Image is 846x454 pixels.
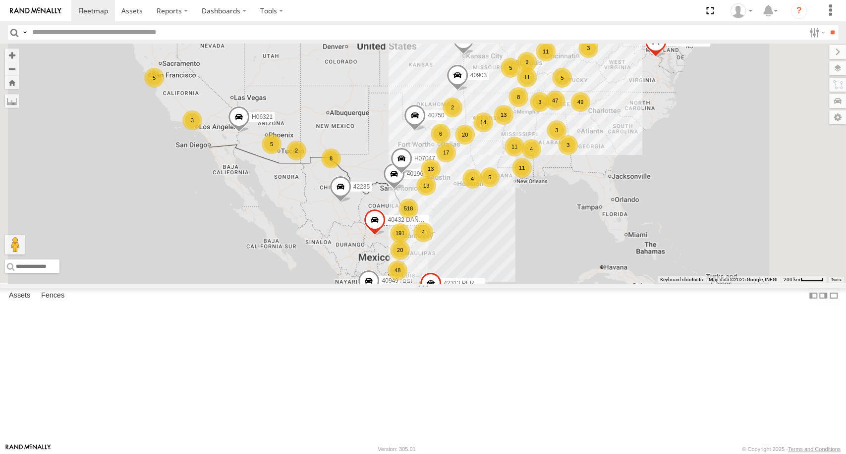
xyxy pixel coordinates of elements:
label: Hide Summary Table [829,288,839,303]
span: 42235 [353,183,369,190]
div: 11 [512,158,532,178]
div: 11 [505,137,524,156]
label: Search Query [21,25,29,40]
div: 4 [413,222,433,242]
div: 48 [388,260,407,280]
span: 40196 [406,171,423,178]
span: 200 km [784,277,800,282]
span: 40949 [382,278,398,285]
div: 3 [558,135,578,155]
div: 2 [443,98,462,117]
div: 11 [517,67,537,87]
button: Keyboard shortcuts [660,276,703,283]
div: 49 [570,92,590,112]
div: 5 [262,134,282,154]
div: © Copyright 2025 - [742,446,841,452]
div: 47 [545,91,565,110]
span: H07047 [414,155,435,162]
span: 40903 [470,72,486,79]
img: rand-logo.svg [10,7,61,14]
div: 19 [416,176,436,196]
div: 11 [536,42,556,61]
div: 13 [421,159,441,179]
a: Terms [831,278,842,282]
div: 3 [578,38,598,58]
div: Version: 305.01 [378,446,415,452]
div: 6 [431,124,451,144]
button: Zoom out [5,62,19,76]
div: 5 [501,58,520,78]
span: 42313 PERDIDO [444,280,489,287]
div: 2 [286,141,306,160]
div: 5 [480,167,500,187]
label: Map Settings [829,110,846,124]
div: 3 [182,110,202,130]
div: 3 [547,120,566,140]
div: 5 [552,68,572,88]
label: Dock Summary Table to the Left [808,288,818,303]
div: 20 [390,240,410,260]
div: 14 [473,112,493,132]
button: Zoom in [5,49,19,62]
label: Search Filter Options [805,25,827,40]
div: 17 [436,143,456,162]
div: 5 [144,68,164,88]
label: Measure [5,94,19,108]
span: 40750 [428,112,444,119]
label: Dock Summary Table to the Right [818,288,828,303]
div: 4 [462,169,482,189]
div: 518 [398,199,418,218]
a: Terms and Conditions [788,446,841,452]
div: 4 [521,139,541,159]
span: Map data ©2025 Google, INEGI [709,277,778,282]
span: 40432 DAÑADO [388,217,431,224]
div: 13 [494,105,513,125]
button: Zoom Home [5,76,19,89]
label: Fences [36,289,69,303]
span: H06321 [251,114,272,121]
a: Visit our Website [5,444,51,454]
div: Juan Oropeza [727,3,756,18]
div: 9 [517,52,537,72]
i: ? [791,3,807,19]
div: 8 [321,149,341,168]
div: 8 [508,87,528,107]
label: Assets [4,289,35,303]
div: 3 [530,92,550,112]
button: Drag Pegman onto the map to open Street View [5,235,25,254]
div: 191 [390,223,410,243]
div: 20 [455,125,475,145]
button: Map Scale: 200 km per 42 pixels [781,276,826,283]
